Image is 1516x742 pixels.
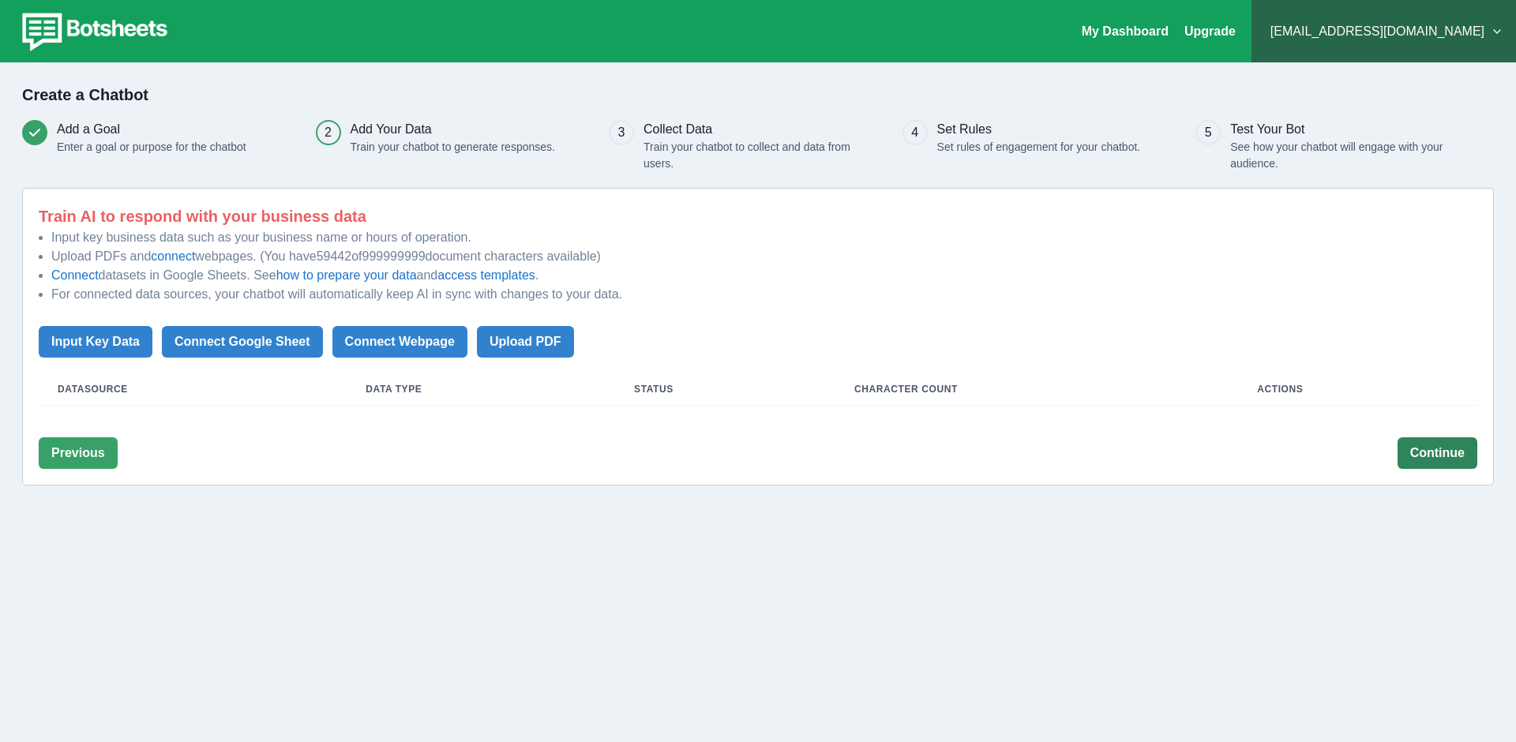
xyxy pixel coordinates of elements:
[937,120,1141,139] h3: Set Rules
[1238,373,1477,406] th: Actions
[351,120,555,139] h3: Add Your Data
[332,326,467,358] button: Connect Webpage
[51,228,1477,247] li: Input key business data such as your business name or hours of operation.
[57,139,246,156] p: Enter a goal or purpose for the chatbot
[437,268,535,282] a: access templates
[51,285,1477,304] li: For connected data sources, your chatbot will automatically keep AI in sync with changes to your ...
[39,326,152,358] button: Input Key Data
[1184,24,1236,38] a: Upgrade
[1082,24,1169,38] a: My Dashboard
[937,139,1141,156] p: Set rules of engagement for your chatbot.
[1205,123,1212,142] div: 5
[13,9,172,54] img: botsheets-logo.png
[615,373,835,406] th: Status
[644,120,854,139] h3: Collect Data
[22,120,1494,172] div: Progress
[39,204,1477,228] p: Train AI to respond with your business data
[51,247,1477,266] li: Upload PDFs and webpages. (You have 59442 of 999999999 document characters available)
[347,373,615,406] th: Data Type
[39,437,118,469] button: Previous
[151,249,195,263] a: connect
[1230,139,1454,172] p: See how your chatbot will engage with your audience.
[276,268,417,282] a: how to prepare your data
[1398,437,1477,469] button: Continue
[51,268,99,282] a: Connect
[911,123,918,142] div: 4
[1264,16,1503,47] button: [EMAIL_ADDRESS][DOMAIN_NAME]
[618,123,625,142] div: 3
[22,85,1494,104] h2: Create a Chatbot
[477,326,574,358] button: Upload PDF
[325,123,332,142] div: 2
[57,120,246,139] h3: Add a Goal
[51,266,1477,285] li: datasets in Google Sheets. See and .
[835,373,1238,406] th: Character Count
[644,139,854,172] p: Train your chatbot to collect and data from users.
[1230,120,1454,139] h3: Test Your Bot
[162,326,323,358] button: Connect Google Sheet
[39,373,347,406] th: Datasource
[351,139,555,156] p: Train your chatbot to generate responses.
